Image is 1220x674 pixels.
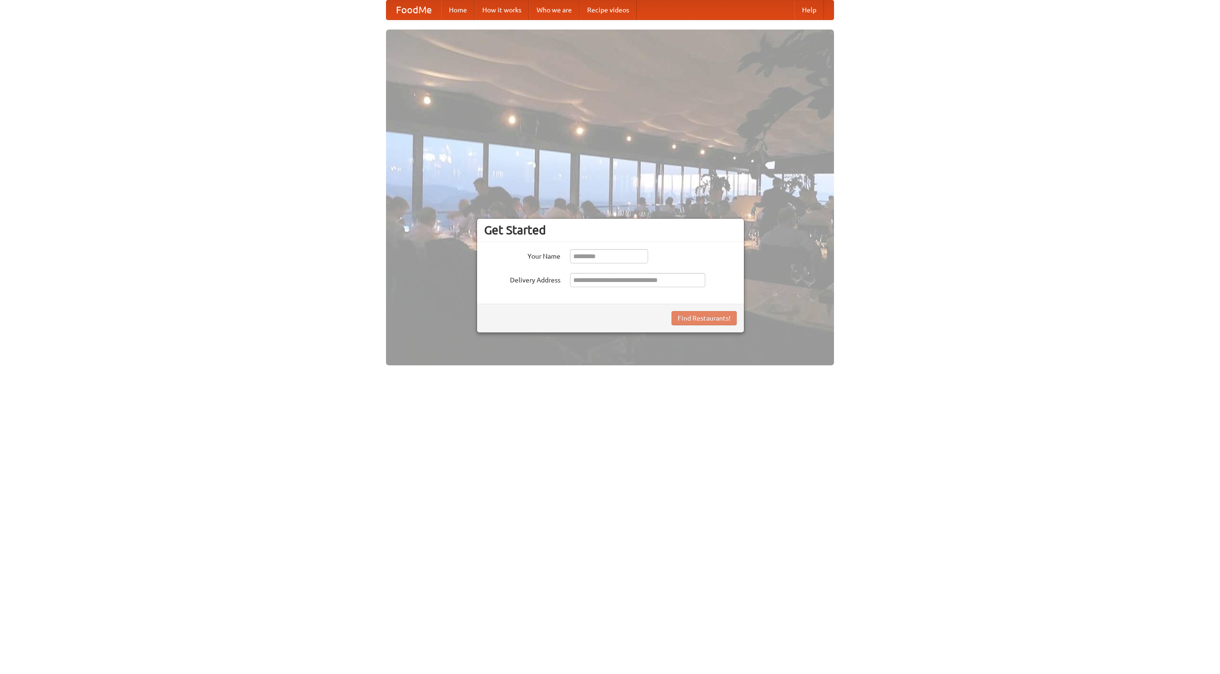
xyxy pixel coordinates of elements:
h3: Get Started [484,223,737,237]
a: Home [441,0,475,20]
label: Your Name [484,249,560,261]
label: Delivery Address [484,273,560,285]
button: Find Restaurants! [671,311,737,325]
a: Recipe videos [579,0,637,20]
a: How it works [475,0,529,20]
a: FoodMe [386,0,441,20]
a: Help [794,0,824,20]
a: Who we are [529,0,579,20]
